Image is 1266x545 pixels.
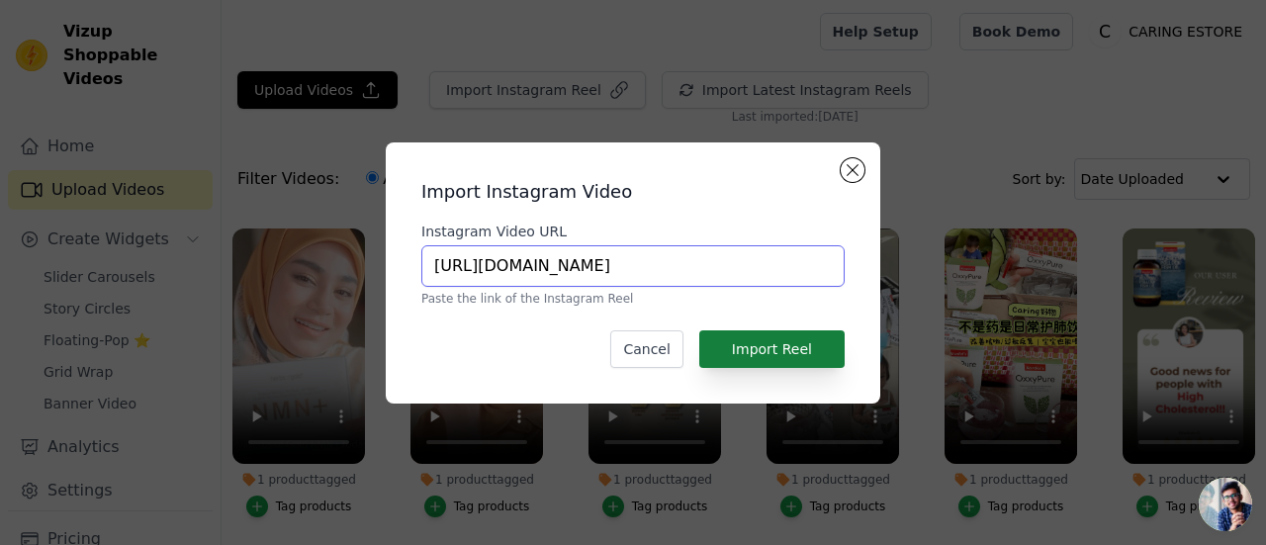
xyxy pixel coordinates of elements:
[421,178,845,206] h2: Import Instagram Video
[421,291,845,307] p: Paste the link of the Instagram Reel
[1199,478,1252,531] a: Open chat
[421,222,845,241] label: Instagram Video URL
[841,158,864,182] button: Close modal
[421,245,845,287] input: https://www.instagram.com/reel/ABC123/
[610,330,682,368] button: Cancel
[699,330,845,368] button: Import Reel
